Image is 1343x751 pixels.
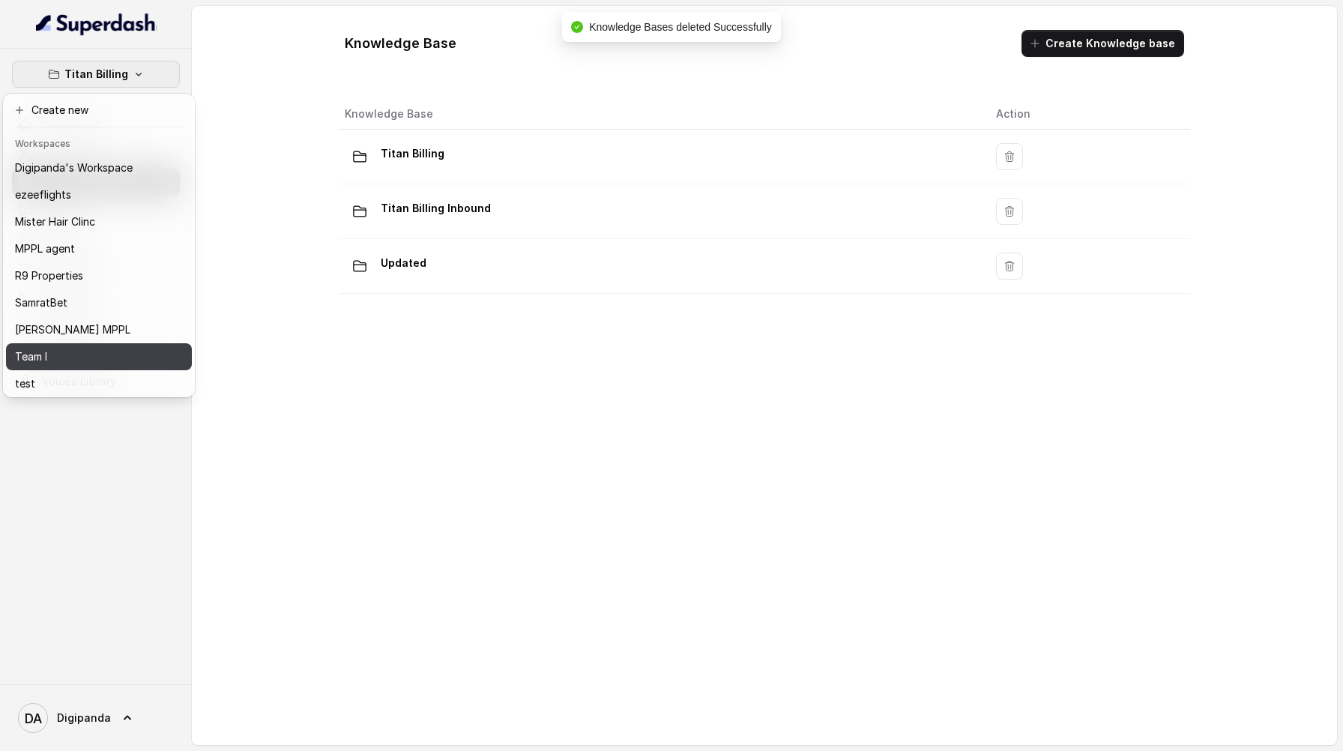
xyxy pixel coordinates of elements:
p: Mister Hair Clinc [15,213,95,231]
span: check-circle [571,21,583,33]
p: MPPL agent [15,240,75,258]
button: Titan Billing [12,61,180,88]
header: Workspaces [6,130,192,154]
p: Titan Billing [64,65,128,83]
span: Knowledge Bases deleted Successfully [589,21,772,33]
p: SamratBet [15,294,67,312]
p: Team I [15,348,47,366]
button: Create new [6,97,192,124]
div: Titan Billing [3,94,195,397]
p: [PERSON_NAME] MPPL [15,321,130,339]
p: test [15,375,35,393]
p: ezeeflights [15,186,71,204]
p: Digipanda's Workspace [15,159,133,177]
p: R9 Properties [15,267,83,285]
